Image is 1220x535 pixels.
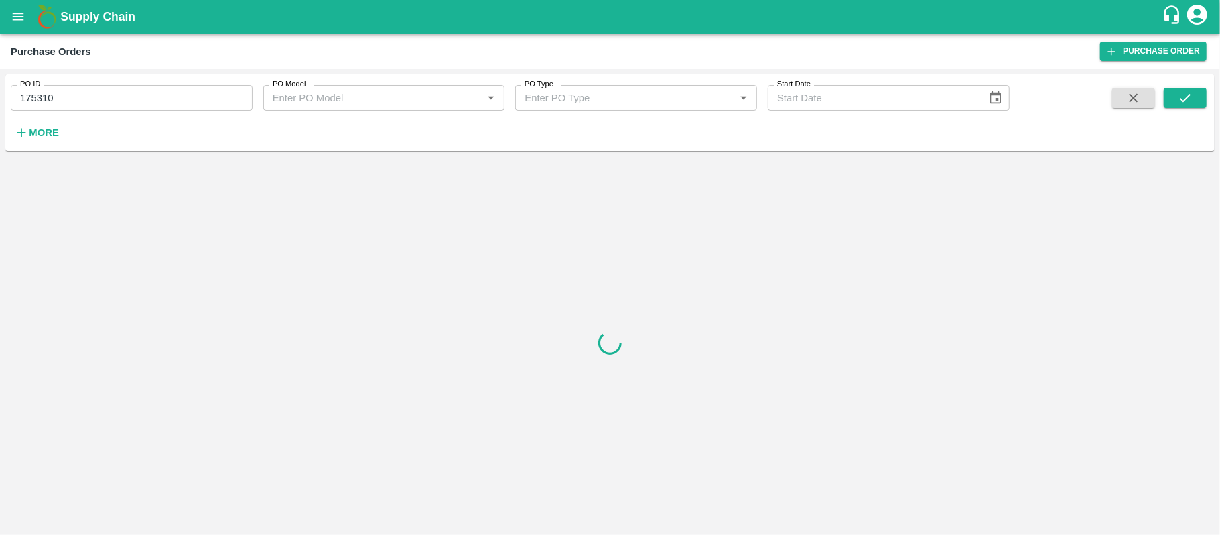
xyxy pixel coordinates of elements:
[777,79,811,90] label: Start Date
[273,79,306,90] label: PO Model
[267,89,462,107] input: Enter PO Model
[983,85,1008,111] button: Choose date
[29,127,59,138] strong: More
[1100,42,1207,61] a: Purchase Order
[3,1,33,32] button: open drawer
[482,89,500,107] button: Open
[1185,3,1209,31] div: account of current user
[60,7,1162,26] a: Supply Chain
[519,89,714,107] input: Enter PO Type
[20,79,40,90] label: PO ID
[11,85,253,111] input: Enter PO ID
[33,3,60,30] img: logo
[60,10,135,23] b: Supply Chain
[525,79,553,90] label: PO Type
[768,85,977,111] input: Start Date
[1162,5,1185,29] div: customer-support
[11,121,62,144] button: More
[11,43,91,60] div: Purchase Orders
[735,89,752,107] button: Open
